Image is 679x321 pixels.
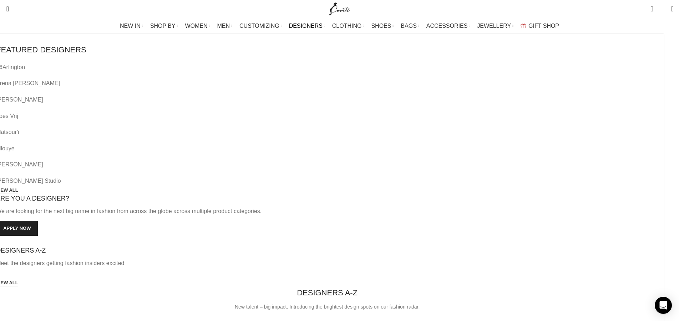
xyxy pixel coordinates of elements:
a: Site logo [328,5,351,11]
a: Search [2,2,9,16]
a: 0 [647,2,657,16]
span: 0 [651,4,657,9]
img: GiftBag [521,24,526,28]
a: MEN [217,19,232,33]
span: JEWELLERY [477,22,511,29]
div: Open Intercom Messenger [655,297,672,314]
span: NEW IN [120,22,141,29]
span: ACCESSORIES [426,22,468,29]
span: MEN [217,22,230,29]
span: CUSTOMIZING [239,22,279,29]
a: DESIGNERS [289,19,325,33]
a: CLOTHING [332,19,364,33]
a: GIFT SHOP [521,19,559,33]
a: SHOP BY [150,19,178,33]
a: JEWELLERY [477,19,513,33]
span: BAGS [401,22,416,29]
span: WOMEN [185,22,208,29]
span: DESIGNERS [289,22,323,29]
div: Main navigation [2,19,677,33]
a: NEW IN [120,19,143,33]
div: My Wishlist [659,2,666,16]
span: SHOP BY [150,22,176,29]
div: New talent – big impact. Introducing the brightest design spots on our fashion radar. [235,303,420,311]
h4: DESIGNERS A-Z [297,288,358,299]
span: SHOES [371,22,391,29]
span: CLOTHING [332,22,362,29]
a: SHOES [371,19,394,33]
a: ACCESSORIES [426,19,470,33]
a: CUSTOMIZING [239,19,282,33]
span: 0 [660,7,665,12]
a: BAGS [401,19,419,33]
a: WOMEN [185,19,210,33]
span: GIFT SHOP [528,22,559,29]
